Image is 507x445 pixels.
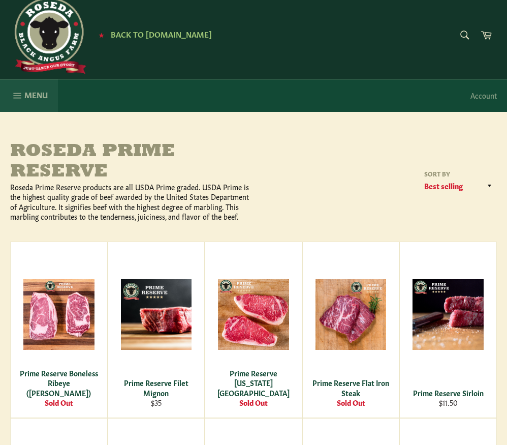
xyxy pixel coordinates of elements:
div: Sold Out [309,398,393,407]
div: Sold Out [17,398,101,407]
div: Prime Reserve Flat Iron Steak [309,378,393,398]
div: Prime Reserve Sirloin [406,388,490,398]
div: Prime Reserve Boneless Ribeye ([PERSON_NAME]) [17,368,101,398]
img: Prime Reserve Boneless Ribeye (Delmonico) [23,279,94,350]
a: Prime Reserve Sirloin Prime Reserve Sirloin $11.50 [399,242,497,418]
span: Menu [24,90,48,100]
img: Prime Reserve Flat Iron Steak [315,279,387,350]
div: Prime Reserve Filet Mignon [114,378,198,398]
div: Sold Out [212,398,296,407]
a: Prime Reserve Filet Mignon Prime Reserve Filet Mignon $35 [108,242,205,418]
a: Prime Reserve Flat Iron Steak Prime Reserve Flat Iron Steak Sold Out [302,242,400,418]
a: Prime Reserve New York Strip Prime Reserve [US_STATE][GEOGRAPHIC_DATA] Sold Out [205,242,302,418]
span: Back to [DOMAIN_NAME] [111,28,212,39]
span: ★ [99,31,104,39]
a: ★ Back to [DOMAIN_NAME] [93,31,212,39]
p: Roseda Prime Reserve products are all USDA Prime graded. USDA Prime is the highest quality grade ... [10,182,253,221]
h1: Roseda Prime Reserve [10,142,253,182]
div: $11.50 [406,398,490,407]
img: Prime Reserve New York Strip [218,279,289,350]
div: Prime Reserve [US_STATE][GEOGRAPHIC_DATA] [212,368,296,398]
a: Account [465,80,502,110]
label: Sort by [421,169,497,178]
a: Prime Reserve Boneless Ribeye (Delmonico) Prime Reserve Boneless Ribeye ([PERSON_NAME]) Sold Out [10,242,108,418]
img: Prime Reserve Filet Mignon [121,279,192,350]
img: Prime Reserve Sirloin [413,279,484,350]
div: $35 [114,398,198,407]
